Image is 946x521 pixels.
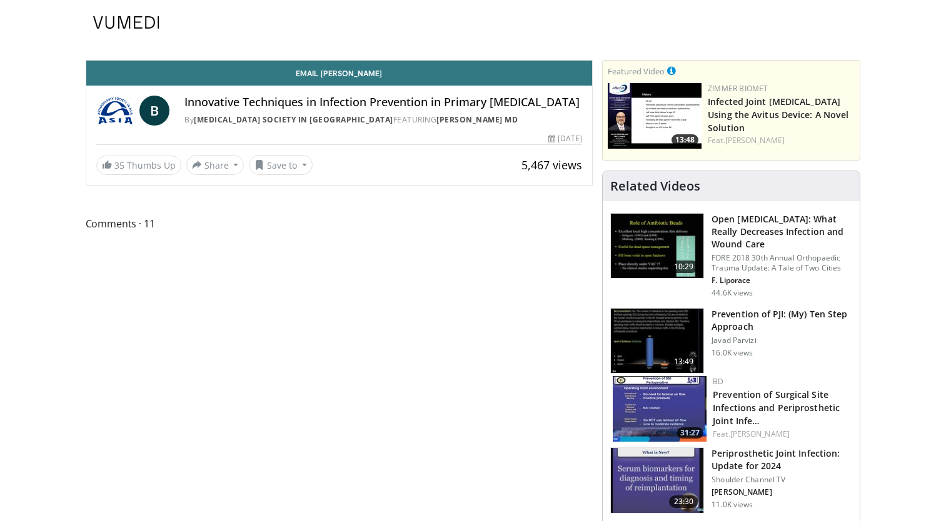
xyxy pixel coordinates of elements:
img: 300aa6cd-3a47-4862-91a3-55a981c86f57.150x105_q85_crop-smart_upscale.jpg [611,309,703,374]
span: Comments 11 [86,216,593,232]
p: Javad Parvizi [712,487,852,497]
a: 35 Thumbs Up [96,156,181,175]
h3: Prevention of Surgical Site Infections and Periprosthetic Joint Infections: A Ten Step Approach [713,387,850,427]
a: 13:49 Prevention of PJI: (My) Ten Step Approach Javad Parvizi 16.0K views [610,308,852,374]
a: This is paid for by Zimmer Biomet [667,64,676,77]
img: Arthroplasty Society in Asia [96,96,135,126]
a: Prevention of Surgical Site Infections and Periprosthetic Joint Infe… [713,389,840,427]
a: 13:48 [608,83,702,149]
a: Email [PERSON_NAME] [86,61,593,86]
div: Feat. [713,429,850,440]
p: Frank Liporace [712,275,852,285]
a: B [139,96,169,126]
span: 10:29 [669,260,699,273]
span: 13:48 [672,134,698,146]
img: bdb02266-35f1-4bde-b55c-158a878fcef6.150x105_q85_crop-smart_upscale.jpg [613,376,707,442]
div: Feat. [708,135,855,146]
p: 44.6K views [712,288,753,298]
p: Shoulder Channel TV [712,475,852,485]
a: Zimmer Biomet [708,83,768,94]
p: Javad Parvizi [712,335,852,345]
div: [DATE] [548,133,582,144]
img: VuMedi Logo [93,16,159,29]
a: 23:30 Periprosthetic Joint Infection: Update for 2024 Shoulder Channel TV [PERSON_NAME] 11.0K views [610,447,852,514]
span: 31:27 [677,427,703,439]
h4: Innovative Techniques in Infection Prevention in Primary [MEDICAL_DATA] [184,96,582,109]
img: 0305937d-4796-49c9-8ba6-7e7cbcdfebb5.150x105_q85_crop-smart_upscale.jpg [611,448,703,513]
button: Save to [249,155,313,175]
a: [PERSON_NAME] [730,429,790,439]
img: ded7be61-cdd8-40fc-98a3-de551fea390e.150x105_q85_crop-smart_upscale.jpg [611,214,703,279]
a: Infected Joint [MEDICAL_DATA] Using the Avitus Device: A Novel Solution [708,96,848,134]
span: 13:49 [669,355,699,368]
a: BD [713,376,723,387]
button: Share [186,155,244,175]
img: 6109daf6-8797-4a77-88a1-edd099c0a9a9.150x105_q85_crop-smart_upscale.jpg [608,83,702,149]
small: Featured Video [608,66,665,77]
span: 35 [114,159,124,171]
div: By FEATURING [184,114,582,126]
h3: Prevention of PJI: (My) Ten Step Approach [712,308,852,333]
p: 16.0K views [712,348,753,358]
p: FORE 2018 30th Annual Orthopaedic Trauma Update: A Tale of Two Cities [712,253,852,273]
a: 10:29 Open [MEDICAL_DATA]: What Really Decreases Infection and Wound Care FORE 2018 30th Annual O... [610,213,852,298]
h3: Open [MEDICAL_DATA]: What Really Decreases Infection and Wound Care [712,213,852,251]
a: [MEDICAL_DATA] Society in [GEOGRAPHIC_DATA] [194,114,393,125]
h4: Related Videos [610,179,700,194]
span: 5,467 views [521,157,582,172]
a: [PERSON_NAME] Md [436,114,518,125]
p: 11.0K views [712,500,753,510]
span: 23:30 [669,495,699,508]
h3: Periprosthetic Joint Infection: Update for 2024 [712,447,852,472]
a: 31:27 [613,376,707,442]
a: [PERSON_NAME] [725,135,785,146]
